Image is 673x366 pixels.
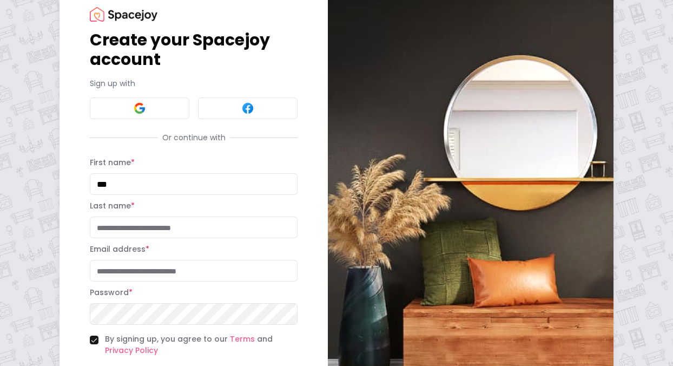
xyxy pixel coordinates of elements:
span: Or continue with [158,132,230,143]
p: Sign up with [90,78,298,89]
img: Google signin [133,102,146,115]
label: First name [90,157,135,168]
h1: Create your Spacejoy account [90,30,298,69]
img: Spacejoy Logo [90,7,157,22]
label: Last name [90,200,135,211]
a: Terms [230,334,255,344]
label: Email address [90,244,149,254]
label: Password [90,287,133,298]
a: Privacy Policy [105,345,158,356]
img: Facebook signin [241,102,254,115]
label: By signing up, you agree to our and [105,334,298,356]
